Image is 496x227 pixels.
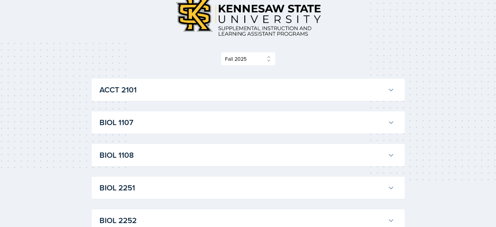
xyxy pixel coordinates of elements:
[98,148,396,162] button: BIOL 1108
[99,84,385,96] h3: ACCT 2101
[99,149,385,161] h3: BIOL 1108
[99,117,385,128] h3: BIOL 1107
[98,83,396,97] button: ACCT 2101
[99,215,385,226] h3: BIOL 2252
[98,115,396,130] button: BIOL 1107
[99,182,385,194] h3: BIOL 2251
[98,181,396,195] button: BIOL 2251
